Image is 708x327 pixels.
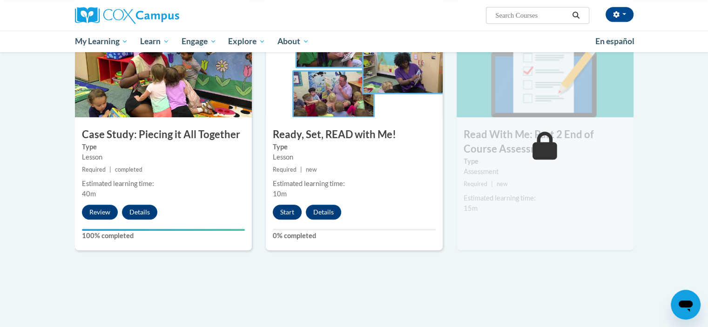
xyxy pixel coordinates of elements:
[266,24,443,117] img: Course Image
[140,36,169,47] span: Learn
[277,36,309,47] span: About
[273,190,287,198] span: 10m
[273,166,297,173] span: Required
[75,7,179,24] img: Cox Campus
[182,36,216,47] span: Engage
[228,36,265,47] span: Explore
[271,31,315,52] a: About
[273,205,302,220] button: Start
[175,31,223,52] a: Engage
[300,166,302,173] span: |
[589,32,641,51] a: En español
[75,24,252,117] img: Course Image
[464,167,627,177] div: Assessment
[273,231,436,241] label: 0% completed
[82,142,245,152] label: Type
[569,10,583,21] button: Search
[134,31,175,52] a: Learn
[306,205,341,220] button: Details
[82,231,245,241] label: 100% completed
[82,205,118,220] button: Review
[122,205,157,220] button: Details
[273,142,436,152] label: Type
[464,156,627,167] label: Type
[109,166,111,173] span: |
[457,127,634,156] h3: Read With Me: Part 2 End of Course Assessment
[61,31,647,52] div: Main menu
[464,180,487,187] span: Required
[69,31,135,52] a: My Learning
[82,229,245,231] div: Your progress
[266,127,443,142] h3: Ready, Set, READ with Me!
[82,166,106,173] span: Required
[606,7,634,22] button: Account Settings
[82,190,96,198] span: 40m
[75,127,252,142] h3: Case Study: Piecing it All Together
[671,290,701,320] iframe: Button to launch messaging window
[74,36,128,47] span: My Learning
[491,180,493,187] span: |
[115,166,142,173] span: completed
[464,193,627,203] div: Estimated learning time:
[306,166,317,173] span: new
[82,152,245,162] div: Lesson
[222,31,271,52] a: Explore
[595,36,634,46] span: En español
[497,180,508,187] span: new
[82,179,245,189] div: Estimated learning time:
[75,7,252,24] a: Cox Campus
[273,179,436,189] div: Estimated learning time:
[464,204,478,212] span: 15m
[457,24,634,117] img: Course Image
[494,10,569,21] input: Search Courses
[273,152,436,162] div: Lesson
